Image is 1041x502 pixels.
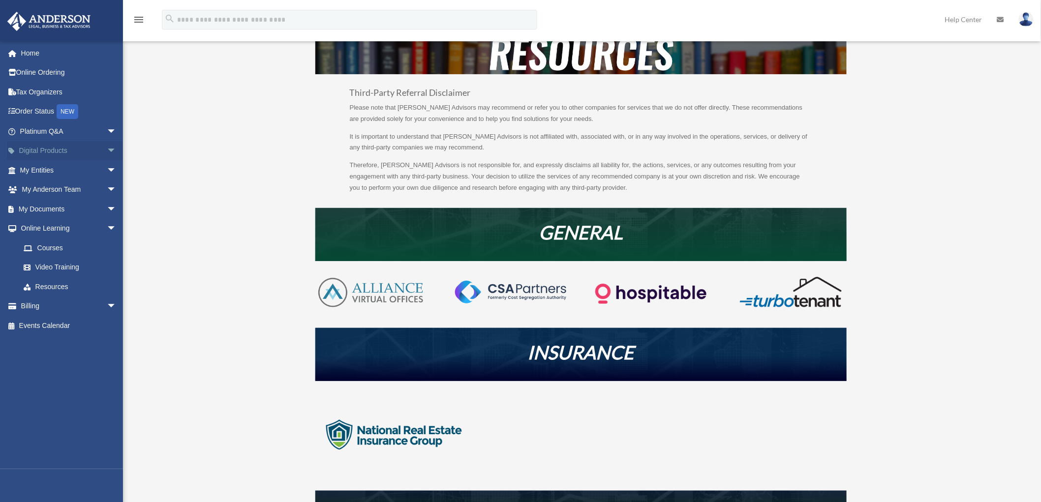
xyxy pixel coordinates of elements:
[7,141,131,161] a: Digital Productsarrow_drop_down
[595,276,706,312] img: Logo-transparent-dark
[107,199,126,219] span: arrow_drop_down
[164,13,175,24] i: search
[7,43,131,63] a: Home
[539,221,623,243] em: GENERAL
[7,63,131,83] a: Online Ordering
[1019,12,1034,27] img: User Pic
[107,141,126,161] span: arrow_drop_down
[7,102,131,122] a: Order StatusNEW
[107,160,126,180] span: arrow_drop_down
[7,316,131,335] a: Events Calendar
[7,121,131,141] a: Platinum Q&Aarrow_drop_down
[735,276,846,308] img: turbotenant
[7,219,131,238] a: Online Learningarrow_drop_down
[7,180,131,200] a: My Anderson Teamarrow_drop_down
[14,258,131,277] a: Video Training
[7,296,131,316] a: Billingarrow_drop_down
[455,281,566,303] img: CSA-partners-Formerly-Cost-Segregation-Authority
[107,219,126,239] span: arrow_drop_down
[14,277,126,296] a: Resources
[7,199,131,219] a: My Documentsarrow_drop_down
[315,276,426,309] img: AVO-logo-1-color
[133,14,145,26] i: menu
[107,121,126,142] span: arrow_drop_down
[315,32,847,74] img: resources-header
[107,180,126,200] span: arrow_drop_down
[57,104,78,119] div: NEW
[14,238,131,258] a: Courses
[528,341,634,363] em: INSURANCE
[350,131,812,160] p: It is important to understand that [PERSON_NAME] Advisors is not affiliated with, associated with...
[350,102,812,131] p: Please note that [PERSON_NAME] Advisors may recommend or refer you to other companies for service...
[315,396,473,474] img: logo-nreig
[7,82,131,102] a: Tax Organizers
[133,17,145,26] a: menu
[4,12,93,31] img: Anderson Advisors Platinum Portal
[350,160,812,193] p: Therefore, [PERSON_NAME] Advisors is not responsible for, and expressly disclaims all liability f...
[350,89,812,102] h3: Third-Party Referral Disclaimer
[107,296,126,317] span: arrow_drop_down
[7,160,131,180] a: My Entitiesarrow_drop_down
